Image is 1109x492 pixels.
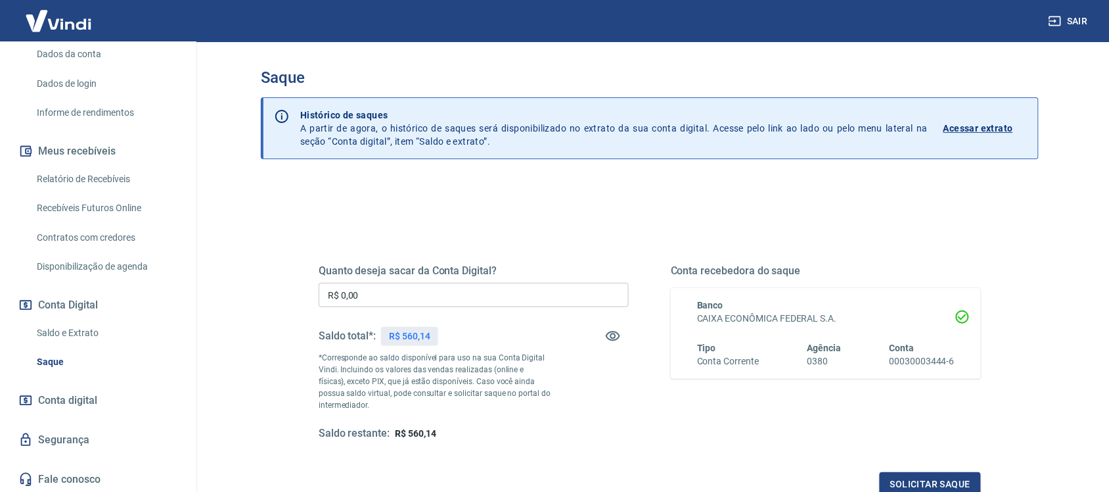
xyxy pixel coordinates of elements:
[319,427,390,441] h5: Saldo restante:
[32,349,181,376] a: Saque
[389,330,430,343] p: R$ 560,14
[32,99,181,126] a: Informe de rendimentos
[16,291,181,320] button: Conta Digital
[16,426,181,455] a: Segurança
[807,343,842,353] span: Agência
[32,41,181,68] a: Dados da conta
[671,264,981,278] h5: Conta recebedora do saque
[261,68,1039,87] h3: Saque
[38,391,97,410] span: Conta digital
[890,343,915,353] span: Conta
[32,253,181,280] a: Disponibilização de agenda
[697,343,716,353] span: Tipo
[807,355,842,368] h6: 0380
[300,109,928,148] p: A partir de agora, o histórico de saques será disponibilizado no extrato da sua conta digital. Ac...
[1046,9,1093,34] button: Sair
[890,355,955,368] h6: 00030003444-6
[943,122,1013,135] p: Acessar extrato
[32,166,181,193] a: Relatório de Recebíveis
[319,264,629,278] h5: Quanto deseja sacar da Conta Digital?
[16,1,101,41] img: Vindi
[16,137,181,166] button: Meus recebíveis
[697,300,723,310] span: Banco
[32,320,181,347] a: Saldo e Extrato
[395,428,436,439] span: R$ 560,14
[697,312,955,326] h6: CAIXA ECONÔMICA FEDERAL S.A.
[32,224,181,251] a: Contratos com credores
[300,109,928,122] p: Histórico de saques
[319,330,376,343] h5: Saldo total*:
[16,386,181,415] a: Conta digital
[32,195,181,222] a: Recebíveis Futuros Online
[943,109,1028,148] a: Acessar extrato
[319,352,551,411] p: *Corresponde ao saldo disponível para uso na sua Conta Digital Vindi. Incluindo os valores das ve...
[32,70,181,97] a: Dados de login
[697,355,759,368] h6: Conta Corrente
